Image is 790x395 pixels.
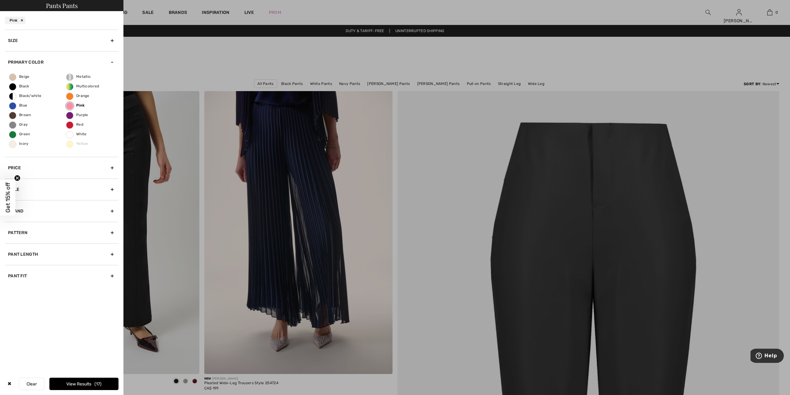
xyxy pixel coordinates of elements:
[66,141,88,146] span: Yellow
[5,222,118,243] div: Pattern
[66,74,91,79] span: Metallic
[5,51,118,73] div: Primary Color
[9,103,27,107] span: Blue
[94,381,102,387] span: 17
[49,378,118,390] button: View Results17
[5,265,118,287] div: Pant Fit
[14,175,20,181] button: Close teaser
[5,179,118,200] div: Sale
[5,243,118,265] div: Pant Length
[4,183,11,213] span: Get 15% off
[9,94,41,98] span: Black/white
[9,113,31,117] span: Brown
[9,141,29,146] span: Ivory
[9,132,30,136] span: Green
[5,157,118,179] div: Price
[66,113,88,117] span: Purple
[66,94,89,98] span: Orange
[5,200,118,222] div: Brand
[9,122,28,127] span: Gray
[66,122,83,127] span: Red
[5,378,14,390] div: ✖
[9,74,30,79] span: Beige
[66,132,87,136] span: White
[5,30,118,51] div: Size
[5,17,25,24] div: Pink
[750,349,784,364] iframe: Opens a widget where you can find more information
[9,84,29,88] span: Black
[66,103,85,107] span: Pink
[19,378,44,390] button: Clear
[66,84,99,88] span: Multicolored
